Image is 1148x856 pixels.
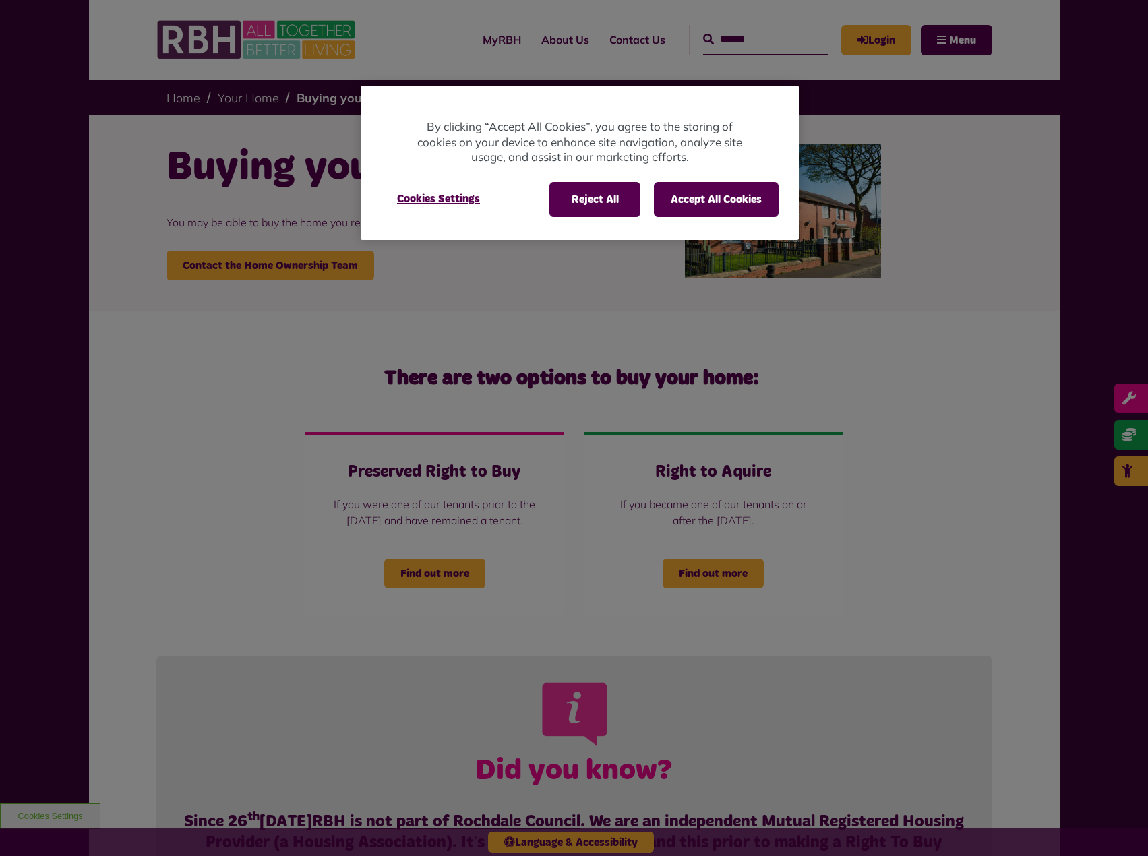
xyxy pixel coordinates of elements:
[361,86,799,240] div: Privacy
[381,182,496,216] button: Cookies Settings
[415,119,745,165] p: By clicking “Accept All Cookies”, you agree to the storing of cookies on your device to enhance s...
[549,182,640,217] button: Reject All
[654,182,779,217] button: Accept All Cookies
[361,86,799,240] div: Cookie banner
